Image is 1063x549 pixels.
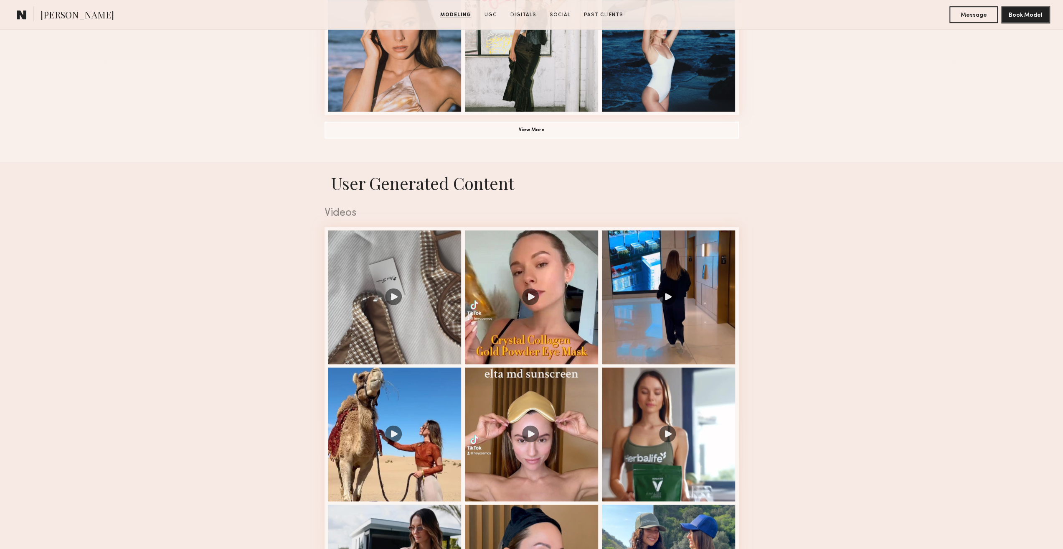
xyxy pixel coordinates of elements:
[949,6,998,23] button: Message
[318,172,746,194] h1: User Generated Content
[325,122,739,138] button: View More
[1001,11,1050,18] a: Book Model
[1001,6,1050,23] button: Book Model
[325,208,739,219] div: Videos
[41,8,114,23] span: [PERSON_NAME]
[507,11,540,19] a: Digitals
[437,11,474,19] a: Modeling
[546,11,574,19] a: Social
[581,11,627,19] a: Past Clients
[481,11,500,19] a: UGC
